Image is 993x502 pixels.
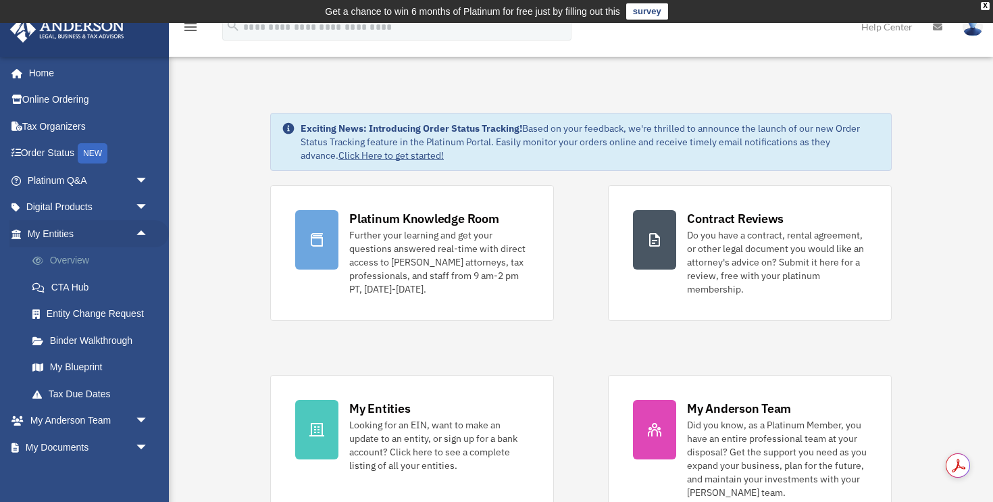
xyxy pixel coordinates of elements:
[301,122,522,134] strong: Exciting News: Introducing Order Status Tracking!
[687,400,791,417] div: My Anderson Team
[9,220,169,247] a: My Entitiesarrow_drop_up
[349,210,499,227] div: Platinum Knowledge Room
[626,3,668,20] a: survey
[9,434,169,461] a: My Documentsarrow_drop_down
[226,18,240,33] i: search
[135,167,162,195] span: arrow_drop_down
[9,194,169,221] a: Digital Productsarrow_drop_down
[338,149,444,161] a: Click Here to get started!
[270,185,554,321] a: Platinum Knowledge Room Further your learning and get your questions answered real-time with dire...
[687,228,867,296] div: Do you have a contract, rental agreement, or other legal document you would like an attorney's ad...
[135,434,162,461] span: arrow_drop_down
[349,228,529,296] div: Further your learning and get your questions answered real-time with direct access to [PERSON_NAM...
[19,247,169,274] a: Overview
[19,274,169,301] a: CTA Hub
[301,122,880,162] div: Based on your feedback, we're thrilled to announce the launch of our new Order Status Tracking fe...
[182,24,199,35] a: menu
[19,354,169,381] a: My Blueprint
[19,380,169,407] a: Tax Due Dates
[9,167,169,194] a: Platinum Q&Aarrow_drop_down
[608,185,892,321] a: Contract Reviews Do you have a contract, rental agreement, or other legal document you would like...
[19,327,169,354] a: Binder Walkthrough
[9,407,169,434] a: My Anderson Teamarrow_drop_down
[9,86,169,114] a: Online Ordering
[687,210,784,227] div: Contract Reviews
[349,418,529,472] div: Looking for an EIN, want to make an update to an entity, or sign up for a bank account? Click her...
[135,194,162,222] span: arrow_drop_down
[9,140,169,168] a: Order StatusNEW
[325,3,620,20] div: Get a chance to win 6 months of Platinum for free just by filling out this
[963,17,983,36] img: User Pic
[9,59,162,86] a: Home
[182,19,199,35] i: menu
[687,418,867,499] div: Did you know, as a Platinum Member, you have an entire professional team at your disposal? Get th...
[135,407,162,435] span: arrow_drop_down
[135,220,162,248] span: arrow_drop_up
[9,113,169,140] a: Tax Organizers
[78,143,107,164] div: NEW
[6,16,128,43] img: Anderson Advisors Platinum Portal
[981,2,990,10] div: close
[19,301,169,328] a: Entity Change Request
[349,400,410,417] div: My Entities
